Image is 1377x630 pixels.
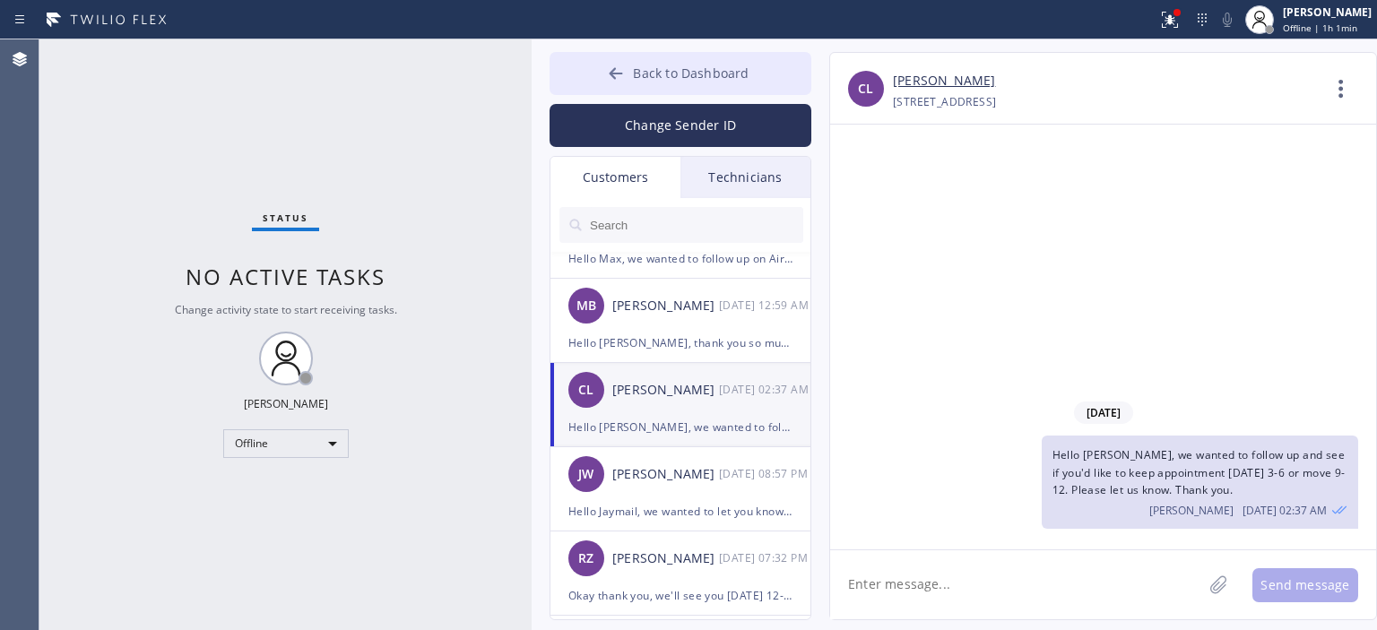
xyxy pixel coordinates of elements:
div: 08/07/2025 9:57 AM [719,463,812,484]
div: Okay thank you, we'll see you [DATE] 12-3pm [568,585,792,606]
div: 08/07/2025 9:37 AM [719,379,812,400]
div: Hello [PERSON_NAME], we wanted to follow up and see if you'd like to keep appointment [DATE] 3-6 ... [568,417,792,437]
div: Hello Jaymail, we wanted to let you know we have to cancel your appointment [DATE] for Air Duct C... [568,501,792,522]
span: [DATE] 02:37 AM [1243,503,1327,518]
button: Change Sender ID [550,104,811,147]
span: [DATE] [1074,401,1133,424]
div: [PERSON_NAME] [1283,4,1372,20]
span: Back to Dashboard [633,65,749,82]
a: [PERSON_NAME] [893,71,995,91]
span: [PERSON_NAME] [1149,503,1234,518]
span: Change activity state to start receiving tasks. [175,302,397,317]
div: [PERSON_NAME] [612,548,719,569]
span: CL [578,380,593,401]
div: Technicians [680,157,810,198]
div: [PERSON_NAME] [612,380,719,401]
div: [PERSON_NAME] [244,396,328,411]
span: CL [858,79,873,99]
span: JW [578,464,593,485]
input: Search [588,207,803,243]
button: Send message [1252,568,1358,602]
span: MB [576,296,596,316]
div: Hello [PERSON_NAME], thank you so much for an update. Have a great weekends. [568,332,792,353]
button: Mute [1215,7,1240,32]
div: 08/07/2025 9:37 AM [1042,436,1358,529]
div: [STREET_ADDRESS] [893,91,996,112]
button: Back to Dashboard [550,52,811,95]
span: RZ [578,548,593,569]
div: Hello Max, we wanted to follow up on Air Duct Cleaning estimate that our technician left [DATE] a... [568,248,792,269]
span: Status [263,211,308,224]
span: No active tasks [186,262,385,291]
div: Customers [550,157,680,198]
div: 08/07/2025 9:32 AM [719,548,812,568]
div: [PERSON_NAME] [612,464,719,485]
span: Offline | 1h 1min [1283,22,1357,34]
div: 08/08/2025 9:59 AM [719,295,812,315]
div: Offline [223,429,349,458]
span: Hello [PERSON_NAME], we wanted to follow up and see if you'd like to keep appointment [DATE] 3-6 ... [1052,447,1346,496]
div: [PERSON_NAME] [612,296,719,316]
